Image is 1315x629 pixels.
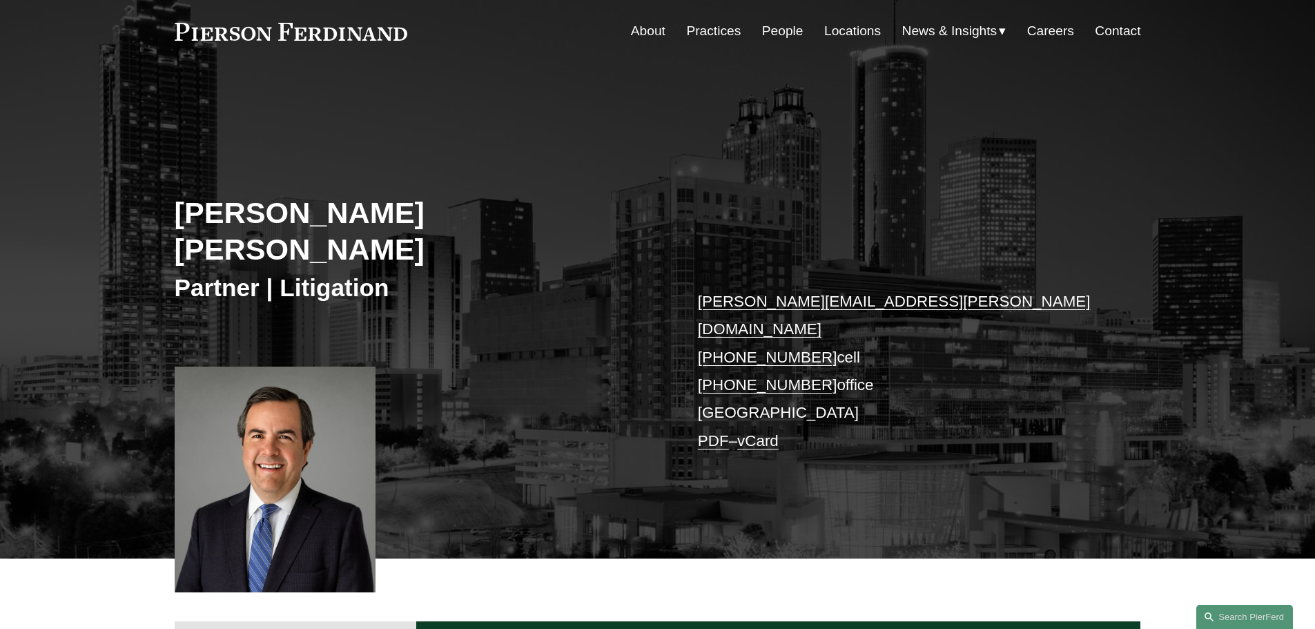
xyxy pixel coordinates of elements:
[762,18,803,44] a: People
[1196,605,1293,629] a: Search this site
[902,18,1006,44] a: folder dropdown
[175,195,658,267] h2: [PERSON_NAME] [PERSON_NAME]
[698,376,837,394] a: [PHONE_NUMBER]
[698,349,837,366] a: [PHONE_NUMBER]
[698,293,1091,338] a: [PERSON_NAME][EMAIL_ADDRESS][PERSON_NAME][DOMAIN_NAME]
[175,273,658,303] h3: Partner | Litigation
[1027,18,1074,44] a: Careers
[631,18,665,44] a: About
[737,432,779,449] a: vCard
[686,18,741,44] a: Practices
[698,432,729,449] a: PDF
[1095,18,1140,44] a: Contact
[902,19,997,43] span: News & Insights
[698,288,1100,455] p: cell office [GEOGRAPHIC_DATA] –
[824,18,881,44] a: Locations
